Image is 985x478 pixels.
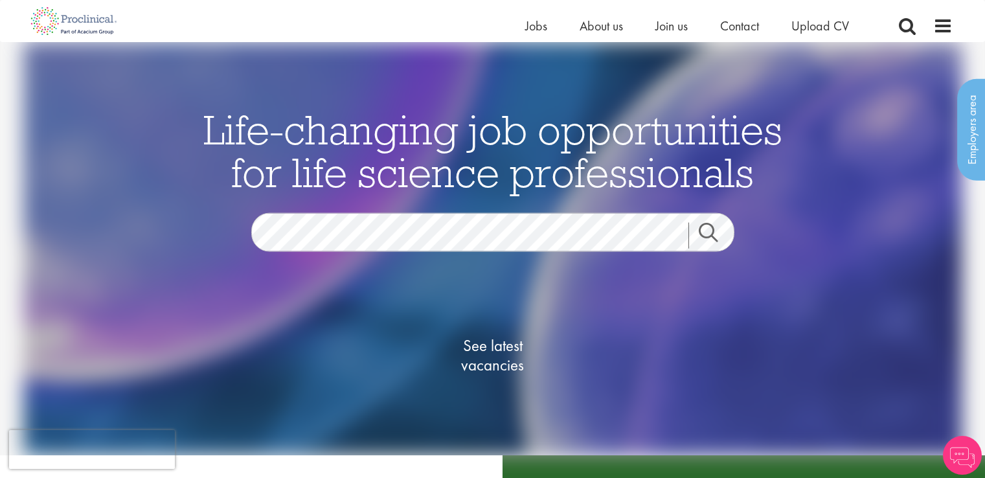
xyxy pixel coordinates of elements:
a: About us [580,17,623,34]
a: Job search submit button [688,222,744,248]
a: Join us [655,17,688,34]
img: candidate home [23,42,962,455]
img: Chatbot [943,436,982,475]
a: Upload CV [791,17,849,34]
a: See latestvacancies [428,284,558,426]
a: Contact [720,17,759,34]
span: See latest vacancies [428,336,558,374]
span: Life-changing job opportunities for life science professionals [203,103,782,198]
a: Jobs [525,17,547,34]
iframe: reCAPTCHA [9,430,175,469]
